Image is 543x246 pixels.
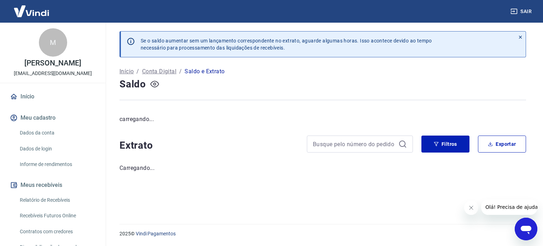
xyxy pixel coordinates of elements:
p: / [136,67,139,76]
button: Meu cadastro [8,110,97,126]
p: 2025 © [119,230,526,238]
button: Meus recebíveis [8,177,97,193]
h4: Saldo [119,77,146,91]
iframe: Fechar mensagem [464,201,478,215]
a: Relatório de Recebíveis [17,193,97,207]
a: Dados da conta [17,126,97,140]
a: Contratos com credores [17,224,97,239]
div: M [39,28,67,57]
iframe: Botão para abrir a janela de mensagens [515,218,537,240]
a: Dados de login [17,142,97,156]
img: Vindi [8,0,54,22]
a: Início [119,67,134,76]
p: Saldo e Extrato [185,67,224,76]
p: [PERSON_NAME] [24,59,81,67]
p: Se o saldo aumentar sem um lançamento correspondente no extrato, aguarde algumas horas. Isso acon... [141,37,432,51]
a: Vindi Pagamentos [136,231,176,236]
h4: Extrato [119,138,298,153]
iframe: Mensagem da empresa [481,199,537,215]
p: / [179,67,182,76]
button: Sair [509,5,535,18]
a: Informe de rendimentos [17,157,97,172]
p: Carregando... [119,164,526,172]
a: Início [8,89,97,104]
p: carregando... [119,115,526,124]
button: Exportar [478,136,526,153]
p: [EMAIL_ADDRESS][DOMAIN_NAME] [14,70,92,77]
a: Conta Digital [142,67,176,76]
input: Busque pelo número do pedido [313,139,396,149]
a: Recebíveis Futuros Online [17,208,97,223]
span: Olá! Precisa de ajuda? [4,5,59,11]
button: Filtros [421,136,469,153]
